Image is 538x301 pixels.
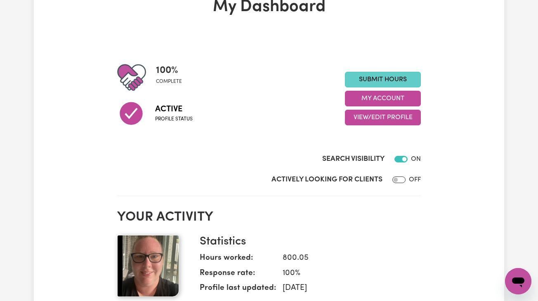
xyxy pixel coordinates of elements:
[200,235,414,249] h3: Statistics
[155,115,193,123] span: Profile status
[276,252,414,264] dd: 800.05
[156,63,182,78] span: 100 %
[156,63,189,92] div: Profile completeness: 100%
[155,103,193,115] span: Active
[345,91,421,106] button: My Account
[200,282,276,298] dt: Profile last updated:
[276,268,414,280] dd: 100 %
[345,72,421,87] a: Submit Hours
[271,174,382,185] label: Actively Looking for Clients
[276,282,414,294] dd: [DATE]
[345,110,421,125] button: View/Edit Profile
[322,154,385,165] label: Search Visibility
[411,156,421,162] span: ON
[156,78,182,85] span: complete
[409,176,421,183] span: OFF
[117,209,421,225] h2: Your activity
[117,235,179,297] img: Your profile picture
[505,268,531,294] iframe: Button to launch messaging window
[200,268,276,283] dt: Response rate:
[200,252,276,268] dt: Hours worked:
